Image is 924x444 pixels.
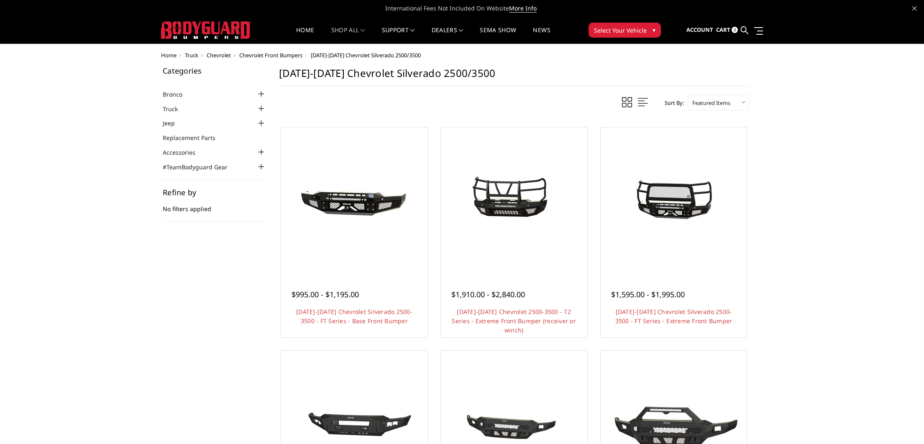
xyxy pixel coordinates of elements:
[686,26,713,33] span: Account
[163,105,188,113] a: Truck
[443,130,585,272] a: 2020-2023 Chevrolet 2500-3500 - T2 Series - Extreme Front Bumper (receiver or winch) 2020-2023 Ch...
[382,27,415,43] a: Support
[296,308,412,325] a: [DATE]-[DATE] Chevrolet Silverado 2500-3500 - FT Series - Base Front Bumper
[292,289,359,299] span: $995.00 - $1,195.00
[161,21,251,39] img: BODYGUARD BUMPERS
[480,27,516,43] a: SEMA Show
[331,27,365,43] a: shop all
[161,51,177,59] a: Home
[185,51,198,59] a: Truck
[603,130,745,272] a: 2020-2023 Chevrolet Silverado 2500-3500 - FT Series - Extreme Front Bumper 2020-2023 Chevrolet Si...
[163,148,206,157] a: Accessories
[594,26,647,35] span: Select Your Vehicle
[283,130,425,272] a: 2020-2023 Chevrolet Silverado 2500-3500 - FT Series - Base Front Bumper 2020-2023 Chevrolet Silve...
[589,23,661,38] button: Select Your Vehicle
[716,19,738,41] a: Cart 0
[163,189,266,222] div: No filters applied
[163,163,238,171] a: #TeamBodyguard Gear
[432,27,463,43] a: Dealers
[207,51,231,59] a: Chevrolet
[279,67,749,86] h1: [DATE]-[DATE] Chevrolet Silverado 2500/3500
[452,308,576,334] a: [DATE]-[DATE] Chevrolet 2500-3500 - T2 Series - Extreme Front Bumper (receiver or winch)
[686,19,713,41] a: Account
[296,27,314,43] a: Home
[653,26,655,34] span: ▾
[311,51,421,59] span: [DATE]-[DATE] Chevrolet Silverado 2500/3500
[163,119,185,128] a: Jeep
[163,189,266,196] h5: Refine by
[732,27,738,33] span: 0
[163,90,193,99] a: Bronco
[163,133,226,142] a: Replacement Parts
[611,289,685,299] span: $1,595.00 - $1,995.00
[239,51,302,59] a: Chevrolet Front Bumpers
[533,27,550,43] a: News
[660,97,684,109] label: Sort By:
[451,289,525,299] span: $1,910.00 - $2,840.00
[509,4,537,13] a: More Info
[615,308,732,325] a: [DATE]-[DATE] Chevrolet Silverado 2500-3500 - FT Series - Extreme Front Bumper
[716,26,730,33] span: Cart
[163,67,266,74] h5: Categories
